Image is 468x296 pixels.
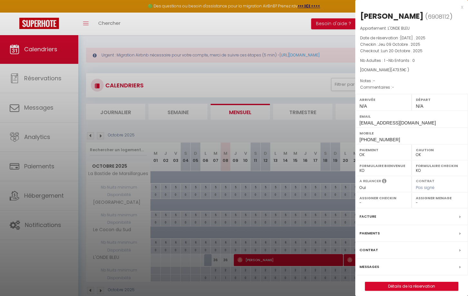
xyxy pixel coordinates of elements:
[360,78,463,84] p: Notes :
[359,195,407,201] label: Assigner Checkin
[416,104,423,109] span: N/A
[388,25,410,31] span: L'ONDE BLEU
[373,78,375,84] span: -
[428,13,450,21] span: 6908112
[360,67,463,73] div: [DOMAIN_NAME]
[360,25,463,32] p: Appartement :
[359,247,378,253] label: Contrat
[392,67,403,73] span: 473.51
[359,113,464,120] label: Email
[359,213,376,220] label: Facture
[359,104,367,109] span: N/A
[425,12,453,21] span: ( )
[359,130,464,136] label: Mobile
[360,35,463,41] p: Date de réservation :
[416,147,464,153] label: Caution
[359,120,436,125] span: [EMAIL_ADDRESS][DOMAIN_NAME]
[392,84,394,90] span: -
[360,48,463,54] p: Checkout :
[359,147,407,153] label: Paiement
[360,11,424,21] div: [PERSON_NAME]
[416,195,464,201] label: Assigner Menage
[359,163,407,169] label: Formulaire Bienvenue
[416,185,435,190] span: Pas signé
[365,282,458,291] button: Détails de la réservation
[359,178,381,184] label: A relancer
[359,137,400,142] span: [PHONE_NUMBER]
[388,58,415,63] span: Nb Enfants : 0
[416,96,464,103] label: Départ
[359,96,407,103] label: Arrivée
[360,58,415,63] span: Nb Adultes : 1 -
[378,42,420,47] span: Jeu 09 Octobre . 2025
[355,3,463,11] div: x
[416,163,464,169] label: Formulaire Checkin
[365,282,458,291] a: Détails de la réservation
[381,48,423,54] span: Lun 20 Octobre . 2025
[360,41,463,48] p: Checkin :
[391,67,409,73] span: ( € )
[359,263,379,270] label: Messages
[359,230,380,237] label: Paiements
[416,178,435,183] label: Contrat
[382,178,387,185] i: Sélectionner OUI si vous souhaiter envoyer les séquences de messages post-checkout
[360,84,463,91] p: Commentaires :
[400,35,425,41] span: [DATE] . 2025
